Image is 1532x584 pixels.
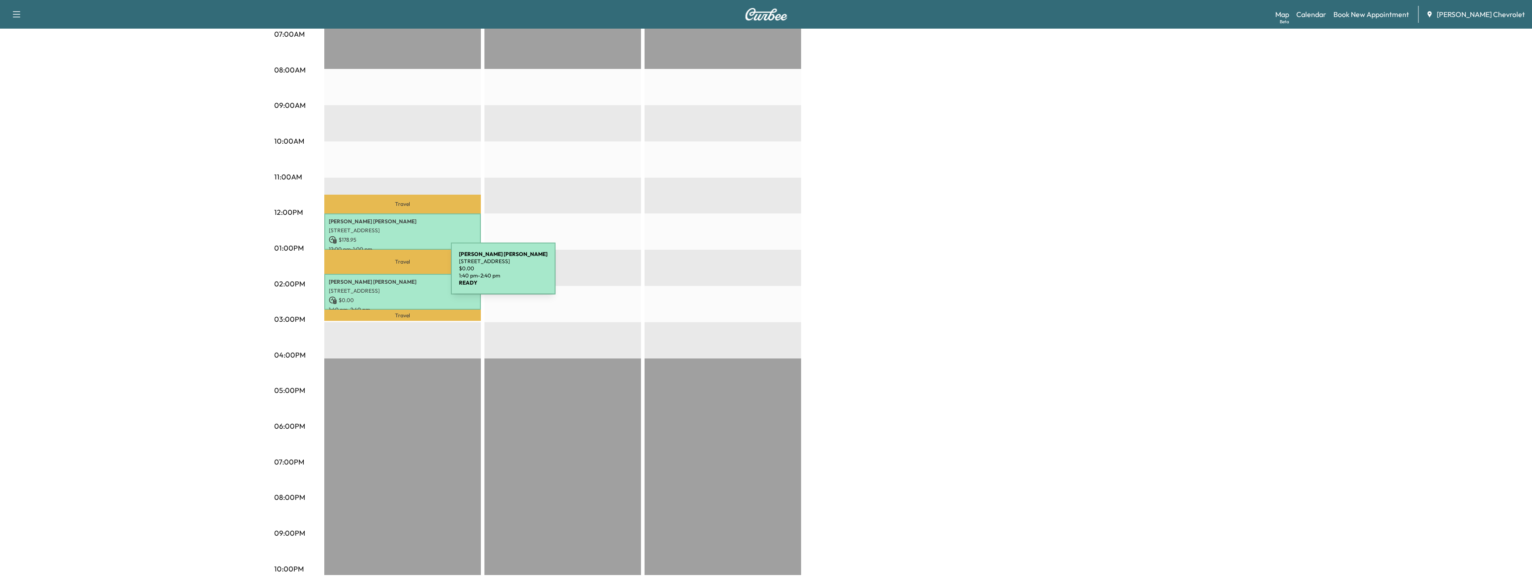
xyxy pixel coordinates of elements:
[459,272,547,279] p: 1:40 pm - 2:40 pm
[274,278,305,289] p: 02:00PM
[329,306,476,313] p: 1:40 pm - 2:40 pm
[329,236,476,244] p: $ 178.95
[459,258,547,265] p: [STREET_ADDRESS]
[324,250,481,274] p: Travel
[329,287,476,294] p: [STREET_ADDRESS]
[1296,9,1326,20] a: Calendar
[274,563,304,574] p: 10:00PM
[274,385,305,396] p: 05:00PM
[329,278,476,286] p: [PERSON_NAME] [PERSON_NAME]
[324,195,481,213] p: Travel
[459,251,547,257] b: [PERSON_NAME] [PERSON_NAME]
[274,100,306,111] p: 09:00AM
[459,279,477,286] b: READY
[274,421,305,431] p: 06:00PM
[329,246,476,253] p: 12:00 pm - 1:00 pm
[1437,9,1525,20] span: [PERSON_NAME] Chevrolet
[745,8,788,21] img: Curbee Logo
[329,296,476,304] p: $ 0.00
[329,218,476,225] p: [PERSON_NAME] [PERSON_NAME]
[274,314,305,324] p: 03:00PM
[459,265,547,272] p: $ 0.00
[274,171,302,182] p: 11:00AM
[1275,9,1289,20] a: MapBeta
[274,136,304,146] p: 10:00AM
[274,29,305,39] p: 07:00AM
[274,528,305,538] p: 09:00PM
[329,227,476,234] p: [STREET_ADDRESS]
[324,310,481,320] p: Travel
[274,456,304,467] p: 07:00PM
[274,243,304,253] p: 01:00PM
[274,492,305,503] p: 08:00PM
[1333,9,1409,20] a: Book New Appointment
[274,64,306,75] p: 08:00AM
[1280,18,1289,25] div: Beta
[274,207,303,217] p: 12:00PM
[274,350,306,360] p: 04:00PM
